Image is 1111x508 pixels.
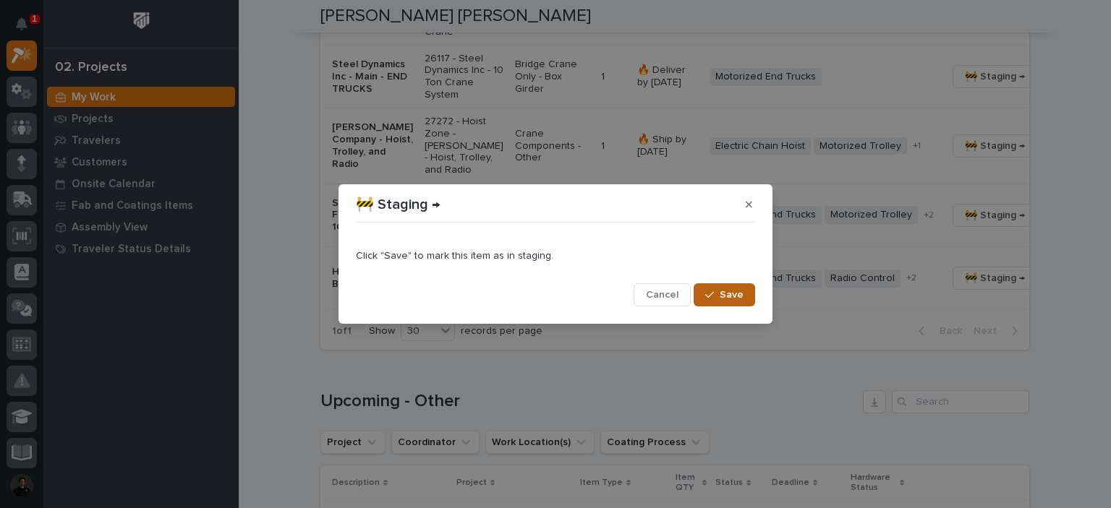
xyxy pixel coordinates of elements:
[646,288,678,301] span: Cancel
[634,283,691,306] button: Cancel
[720,288,744,301] span: Save
[356,250,755,262] p: Click "Save" to mark this item as in staging.
[694,283,755,306] button: Save
[356,196,440,213] p: 🚧 Staging →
